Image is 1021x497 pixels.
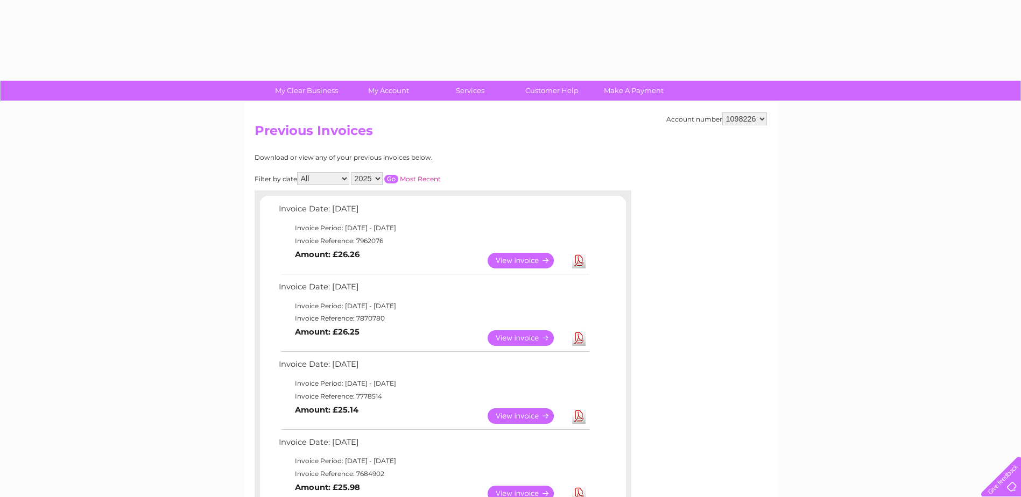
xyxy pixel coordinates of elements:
[666,112,767,125] div: Account number
[276,377,591,390] td: Invoice Period: [DATE] - [DATE]
[276,455,591,467] td: Invoice Period: [DATE] - [DATE]
[572,408,586,424] a: Download
[295,482,360,492] b: Amount: £25.98
[295,250,360,259] b: Amount: £26.26
[262,81,351,101] a: My Clear Business
[488,330,567,346] a: View
[276,235,591,247] td: Invoice Reference: 7962076
[276,467,591,480] td: Invoice Reference: 7684902
[295,327,360,337] b: Amount: £26.25
[295,405,358,415] b: Amount: £25.14
[276,435,591,455] td: Invoice Date: [DATE]
[572,253,586,268] a: Download
[276,312,591,325] td: Invoice Reference: 7870780
[344,81,433,101] a: My Account
[255,123,767,144] h2: Previous Invoices
[508,81,596,101] a: Customer Help
[276,390,591,403] td: Invoice Reference: 7778514
[255,172,537,185] div: Filter by date
[488,408,567,424] a: View
[400,175,441,183] a: Most Recent
[276,222,591,235] td: Invoice Period: [DATE] - [DATE]
[276,280,591,300] td: Invoice Date: [DATE]
[426,81,515,101] a: Services
[488,253,567,268] a: View
[276,357,591,377] td: Invoice Date: [DATE]
[255,154,537,161] div: Download or view any of your previous invoices below.
[572,330,586,346] a: Download
[276,300,591,313] td: Invoice Period: [DATE] - [DATE]
[589,81,678,101] a: Make A Payment
[276,202,591,222] td: Invoice Date: [DATE]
